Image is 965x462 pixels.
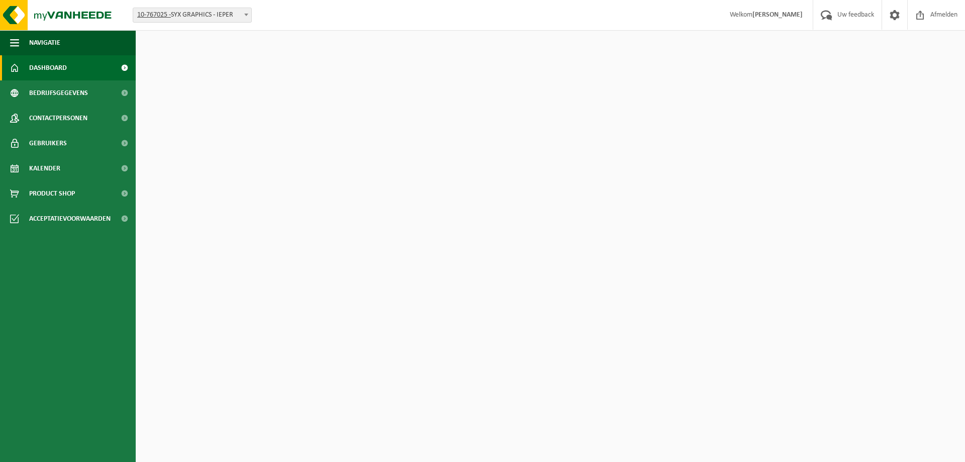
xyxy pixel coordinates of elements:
[29,156,60,181] span: Kalender
[752,11,803,19] strong: [PERSON_NAME]
[29,30,60,55] span: Navigatie
[29,131,67,156] span: Gebruikers
[29,181,75,206] span: Product Shop
[137,11,171,19] tcxspan: Call 10-767025 - via 3CX
[29,80,88,106] span: Bedrijfsgegevens
[29,206,111,231] span: Acceptatievoorwaarden
[29,55,67,80] span: Dashboard
[29,106,87,131] span: Contactpersonen
[133,8,251,22] span: 10-767025 - SYX GRAPHICS - IEPER
[133,8,252,23] span: 10-767025 - SYX GRAPHICS - IEPER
